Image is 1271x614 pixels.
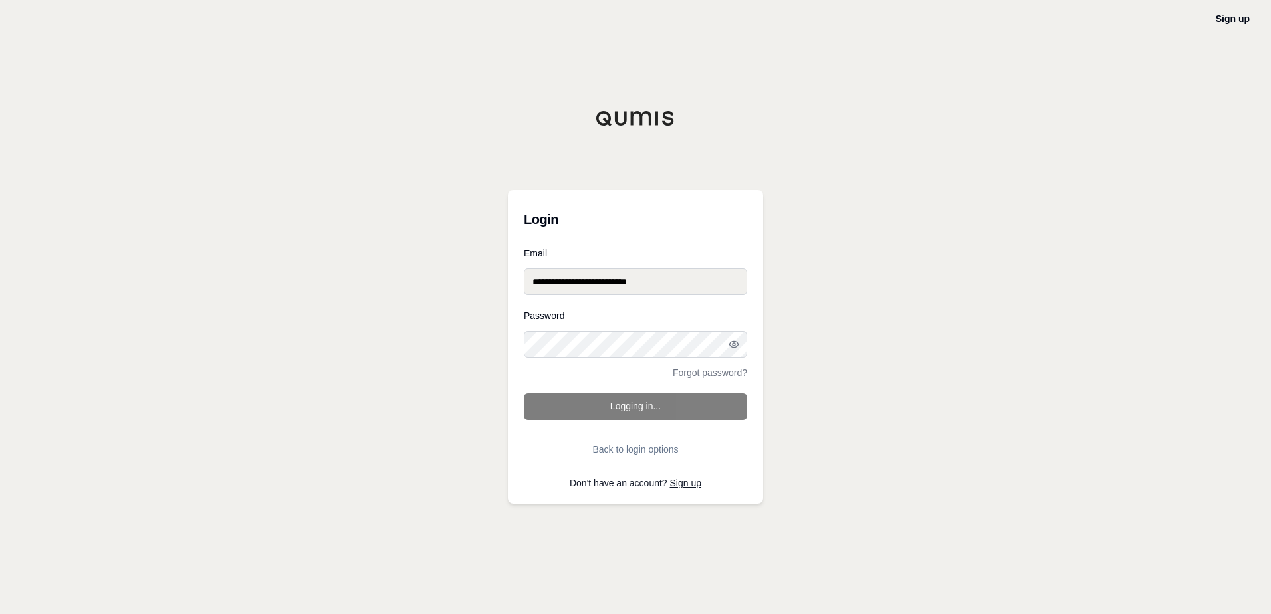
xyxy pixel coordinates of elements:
[1216,13,1250,24] a: Sign up
[524,206,747,233] h3: Login
[673,368,747,377] a: Forgot password?
[670,478,701,488] a: Sign up
[524,311,747,320] label: Password
[524,436,747,462] button: Back to login options
[524,478,747,488] p: Don't have an account?
[596,110,675,126] img: Qumis
[524,249,747,258] label: Email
